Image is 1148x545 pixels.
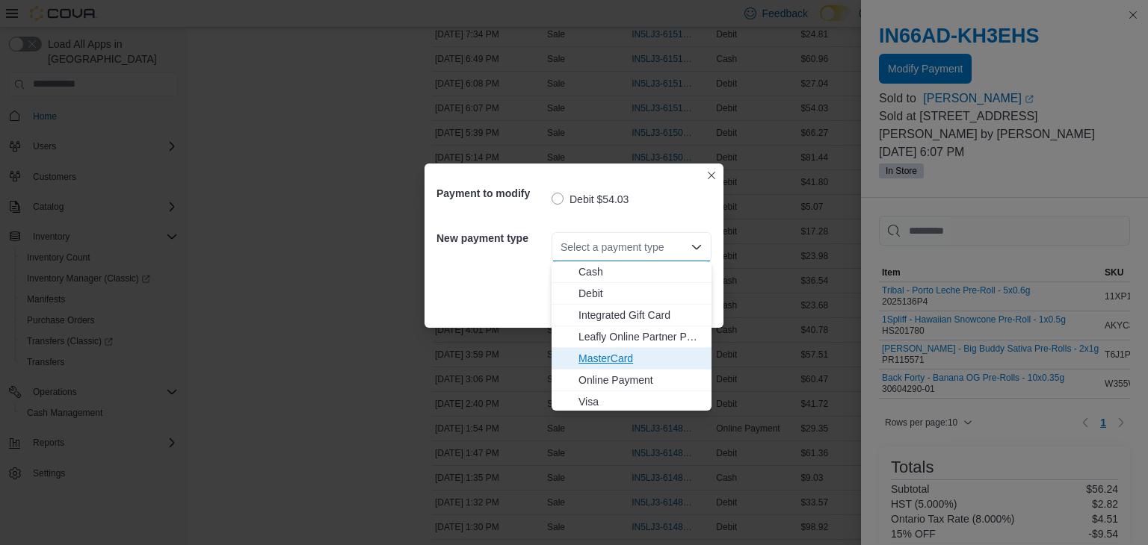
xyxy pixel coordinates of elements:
button: Online Payment [552,370,712,391]
h5: Payment to modify [436,178,549,208]
button: Close list of options [691,241,703,253]
span: Cash [578,264,703,279]
span: Leafly Online Partner Payment [578,329,703,344]
button: Leafly Online Partner Payment [552,326,712,348]
label: Debit $54.03 [552,190,629,208]
button: Visa [552,391,712,413]
span: Online Payment [578,373,703,387]
button: Integrated Gift Card [552,305,712,326]
span: Integrated Gift Card [578,308,703,323]
span: Visa [578,394,703,409]
button: Debit [552,283,712,305]
h5: New payment type [436,223,549,253]
div: Choose from the following options [552,261,712,413]
button: Closes this modal window [703,166,720,184]
button: MasterCard [552,348,712,370]
input: Accessible screen reader label [561,238,562,256]
span: MasterCard [578,351,703,366]
span: Debit [578,286,703,301]
button: Cash [552,261,712,283]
